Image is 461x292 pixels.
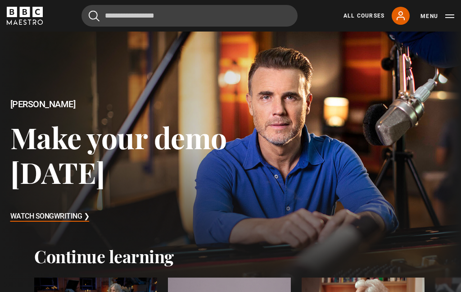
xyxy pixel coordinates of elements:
[10,99,231,109] h2: [PERSON_NAME]
[343,12,384,20] a: All Courses
[10,120,231,190] h3: Make your demo [DATE]
[34,246,427,267] h2: Continue learning
[7,7,43,25] svg: BBC Maestro
[10,210,90,224] h3: Watch Songwriting ❯
[89,10,99,22] button: Submit the search query
[81,5,298,27] input: Search
[420,12,454,21] button: Toggle navigation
